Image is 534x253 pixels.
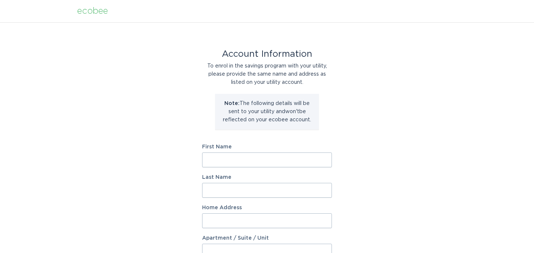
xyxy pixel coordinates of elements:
[202,62,332,86] div: To enrol in the savings program with your utility, please provide the same name and address as li...
[202,50,332,58] div: Account Information
[221,99,313,124] p: The following details will be sent to your utility and won't be reflected on your ecobee account.
[202,175,332,180] label: Last Name
[77,7,108,15] div: ecobee
[202,144,332,149] label: First Name
[224,101,240,106] strong: Note:
[202,205,332,210] label: Home Address
[202,236,332,241] label: Apartment / Suite / Unit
